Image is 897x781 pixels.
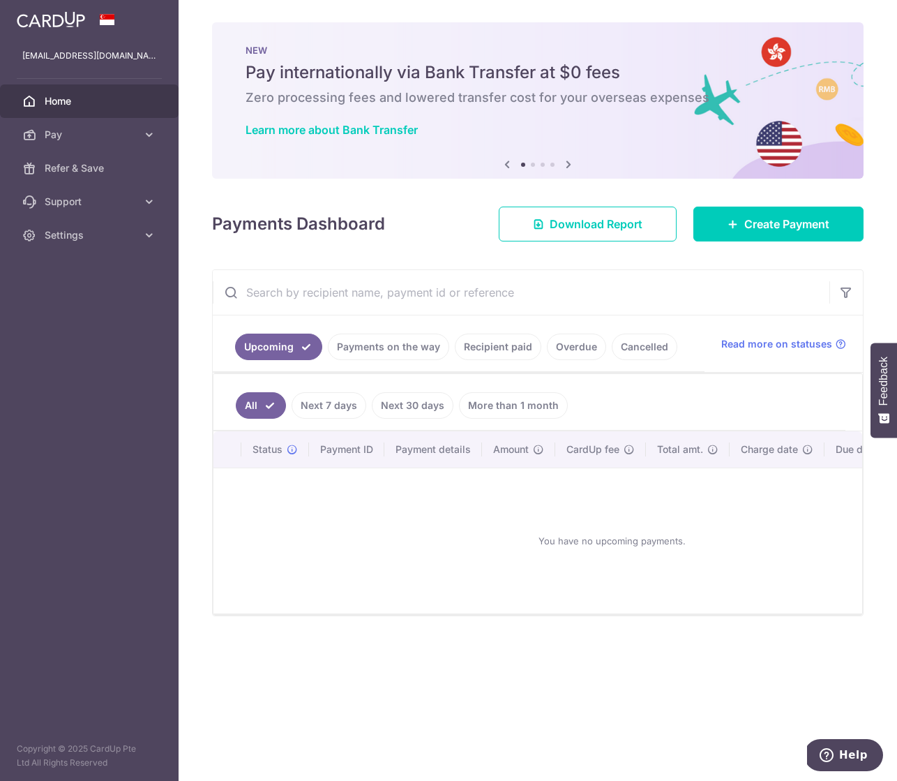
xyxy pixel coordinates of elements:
input: Search by recipient name, payment id or reference [213,270,829,315]
span: Support [45,195,137,209]
span: Charge date [741,442,798,456]
span: Total amt. [657,442,703,456]
a: Cancelled [612,334,677,360]
span: Create Payment [744,216,829,232]
a: Upcoming [235,334,322,360]
h5: Pay internationally via Bank Transfer at $0 fees [246,61,830,84]
a: Learn more about Bank Transfer [246,123,418,137]
span: Download Report [550,216,642,232]
h6: Zero processing fees and lowered transfer cost for your overseas expenses [246,89,830,106]
span: Read more on statuses [721,337,832,351]
iframe: Opens a widget where you can find more information [807,739,883,774]
span: Refer & Save [45,161,137,175]
span: Feedback [877,357,890,406]
span: Home [45,94,137,108]
a: More than 1 month [459,392,568,419]
a: Next 30 days [372,392,453,419]
span: Status [252,442,282,456]
a: Overdue [547,334,606,360]
a: Read more on statuses [721,337,846,351]
a: Next 7 days [292,392,366,419]
a: All [236,392,286,419]
th: Payment ID [309,431,384,468]
button: Feedback - Show survey [870,343,897,438]
span: Amount [493,442,529,456]
span: CardUp fee [566,442,619,456]
h4: Payments Dashboard [212,211,385,237]
a: Download Report [499,207,677,241]
img: Bank transfer banner [212,22,864,179]
span: Settings [45,228,137,242]
p: NEW [246,45,830,56]
a: Recipient paid [455,334,541,360]
span: Pay [45,128,137,142]
a: Payments on the way [328,334,449,360]
img: CardUp [17,11,85,28]
p: [EMAIL_ADDRESS][DOMAIN_NAME] [22,49,156,63]
a: Create Payment [693,207,864,241]
th: Payment details [384,431,482,468]
span: Due date [836,442,877,456]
